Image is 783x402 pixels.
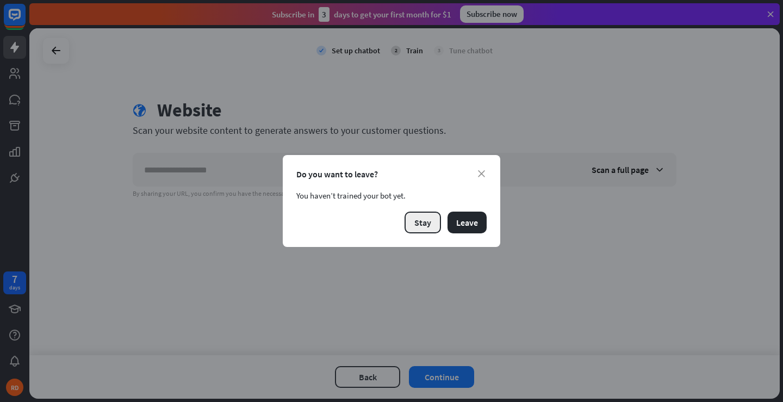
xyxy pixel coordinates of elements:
[478,170,485,177] i: close
[448,212,487,233] button: Leave
[296,169,487,180] div: Do you want to leave?
[405,212,441,233] button: Stay
[296,190,487,201] div: You haven’t trained your bot yet.
[9,4,41,37] button: Open LiveChat chat widget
